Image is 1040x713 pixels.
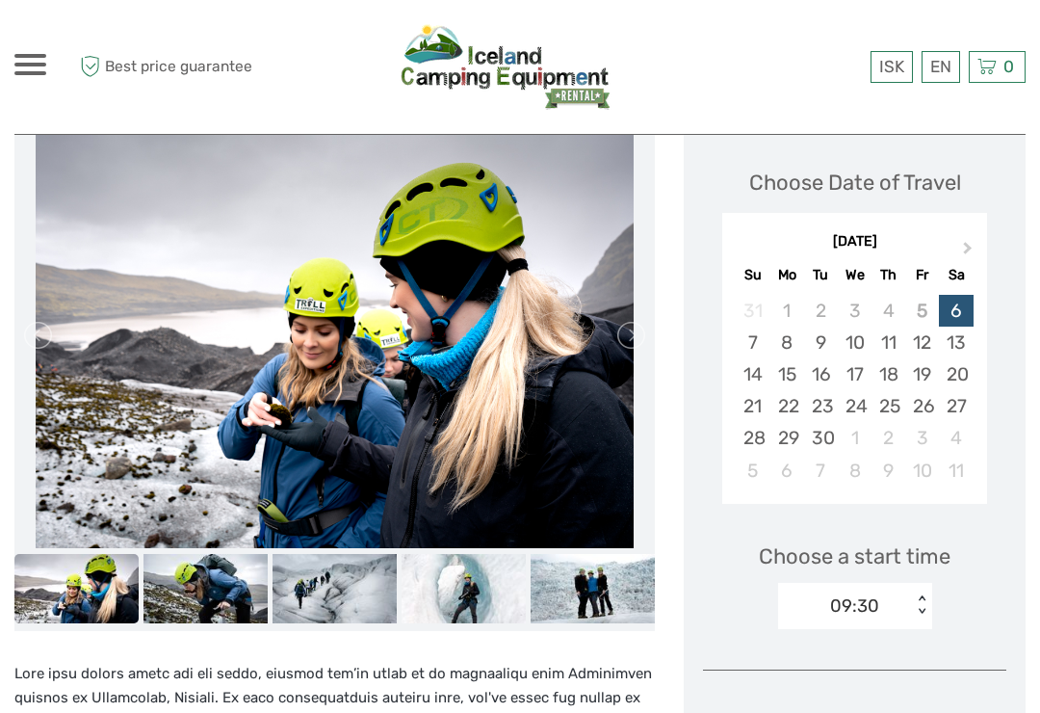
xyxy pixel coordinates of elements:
[939,295,973,327] div: Choose Saturday, September 6th, 2025
[221,30,245,53] button: Open LiveChat chat widget
[905,327,939,358] div: Choose Friday, September 12th, 2025
[905,295,939,327] div: Not available Friday, September 5th, 2025
[838,358,871,390] div: Choose Wednesday, September 17th, 2025
[913,595,929,616] div: < >
[804,390,838,422] div: Choose Tuesday, September 23rd, 2025
[736,295,769,327] div: Not available Sunday, August 31st, 2025
[14,554,139,624] img: 2d88c71cca1f4ee0b966cb1a76e89012_slider_thumbnail.jpeg
[770,295,804,327] div: Not available Monday, September 1st, 2025
[830,594,879,619] div: 09:30
[531,554,655,624] img: 377638a7e2ee454794ddceedcba4d128_slider_thumbnail.jpeg
[736,327,769,358] div: Choose Sunday, September 7th, 2025
[722,232,987,252] div: [DATE]
[27,34,218,49] p: We're away right now. Please check back later!
[1001,57,1017,76] span: 0
[770,390,804,422] div: Choose Monday, September 22nd, 2025
[905,390,939,422] div: Choose Friday, September 26th, 2025
[871,422,905,454] div: Choose Thursday, October 2nd, 2025
[879,57,904,76] span: ISK
[736,422,769,454] div: Choose Sunday, September 28th, 2025
[954,237,985,268] button: Next Month
[736,358,769,390] div: Choose Sunday, September 14th, 2025
[939,422,973,454] div: Choose Saturday, October 4th, 2025
[804,422,838,454] div: Choose Tuesday, September 30th, 2025
[939,455,973,487] div: Choose Saturday, October 11th, 2025
[905,455,939,487] div: Choose Friday, October 10th, 2025
[736,455,769,487] div: Choose Sunday, October 5th, 2025
[273,554,397,624] img: 46a52124fbd142289f1598b35268a6e6_slider_thumbnail.jpeg
[871,390,905,422] div: Choose Thursday, September 25th, 2025
[838,262,871,288] div: We
[871,358,905,390] div: Choose Thursday, September 18th, 2025
[736,262,769,288] div: Su
[871,262,905,288] div: Th
[804,327,838,358] div: Choose Tuesday, September 9th, 2025
[905,422,939,454] div: Choose Friday, October 3rd, 2025
[838,390,871,422] div: Choose Wednesday, September 24th, 2025
[804,262,838,288] div: Tu
[939,358,973,390] div: Choose Saturday, September 20th, 2025
[939,327,973,358] div: Choose Saturday, September 13th, 2025
[838,295,871,327] div: Not available Wednesday, September 3rd, 2025
[736,390,769,422] div: Choose Sunday, September 21st, 2025
[939,390,973,422] div: Choose Saturday, September 27th, 2025
[922,51,960,83] div: EN
[804,455,838,487] div: Choose Tuesday, October 7th, 2025
[770,262,804,288] div: Mo
[905,358,939,390] div: Choose Friday, September 19th, 2025
[905,262,939,288] div: Fr
[838,422,871,454] div: Choose Wednesday, October 1st, 2025
[804,358,838,390] div: Choose Tuesday, September 16th, 2025
[871,295,905,327] div: Not available Thursday, September 4th, 2025
[770,358,804,390] div: Choose Monday, September 15th, 2025
[804,295,838,327] div: Not available Tuesday, September 2nd, 2025
[75,51,268,83] span: Best price guarantee
[759,541,950,571] span: Choose a start time
[939,262,973,288] div: Sa
[838,327,871,358] div: Choose Wednesday, September 10th, 2025
[36,122,634,549] img: 2d88c71cca1f4ee0b966cb1a76e89012_main_slider.jpeg
[749,168,961,198] div: Choose Date of Travel
[402,554,526,624] img: 209be994c1624d9c8cd6560579af04cf_slider_thumbnail.jpeg
[770,327,804,358] div: Choose Monday, September 8th, 2025
[143,554,268,624] img: 51ba656ea82348dfac995bb9b12c95ce_slider_thumbnail.jpeg
[871,455,905,487] div: Choose Thursday, October 9th, 2025
[770,455,804,487] div: Choose Monday, October 6th, 2025
[838,455,871,487] div: Choose Wednesday, October 8th, 2025
[400,24,611,110] img: 671-29c6cdf6-a7e8-48aa-af67-fe191aeda864_logo_big.jpg
[770,422,804,454] div: Choose Monday, September 29th, 2025
[871,327,905,358] div: Choose Thursday, September 11th, 2025
[728,295,980,487] div: month 2025-09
